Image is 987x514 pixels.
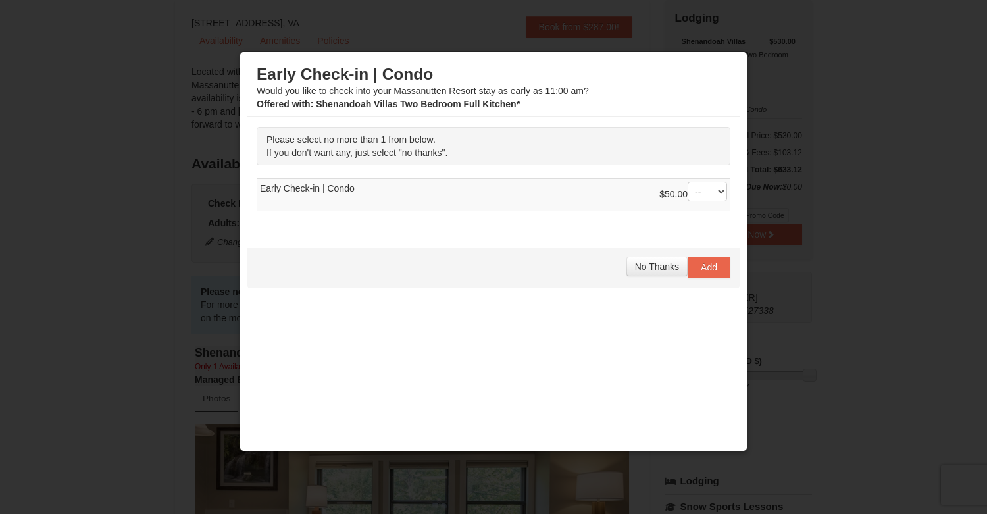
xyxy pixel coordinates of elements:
span: No Thanks [635,261,679,272]
strong: : Shenandoah Villas Two Bedroom Full Kitchen* [257,99,520,109]
span: If you don't want any, just select "no thanks". [266,147,447,158]
td: Early Check-in | Condo [257,179,730,211]
span: Add [701,262,717,272]
span: Offered with [257,99,311,109]
button: Add [688,257,730,278]
h3: Early Check-in | Condo [257,64,730,84]
div: $50.00 [659,182,727,208]
span: Please select no more than 1 from below. [266,134,436,145]
button: No Thanks [626,257,688,276]
div: Would you like to check into your Massanutten Resort stay as early as 11:00 am? [257,64,730,111]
